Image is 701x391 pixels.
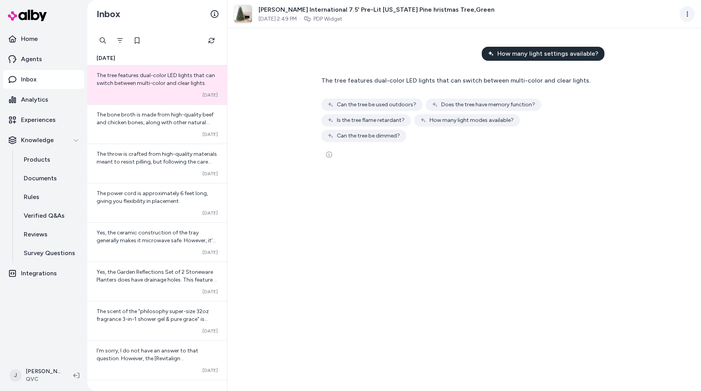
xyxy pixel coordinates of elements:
a: Integrations [3,264,84,283]
span: The tree features dual-color LED lights that can switch between multi-color and clear lights. [97,72,215,86]
p: Analytics [21,95,48,104]
a: The power cord is approximately 6 feet long, giving you flexibility in placement.[DATE] [87,183,227,222]
img: alby Logo [8,10,47,21]
a: Yes, the ceramic construction of the tray generally makes it microwave safe. However, it's always... [87,222,227,262]
a: The bone broth is made from high-quality beef and chicken bones, along with other natural ingredi... [87,104,227,144]
span: [DATE] [203,289,218,295]
p: Products [24,155,50,164]
button: Knowledge [3,131,84,150]
a: The tree features dual-color LED lights that can switch between multi-color and clear lights.[DATE] [87,65,227,104]
span: [PERSON_NAME] International 7.5' Pre-Lit [US_STATE] Pine hristmas Tree,Green [259,5,495,14]
button: See more [321,147,337,162]
span: Is the tree flame retardant? [337,116,405,124]
span: The throw is crafted from high-quality materials meant to resist pilling, but following the care ... [97,151,217,181]
span: [DATE] [203,367,218,373]
span: [DATE] [203,249,218,255]
span: The bone broth is made from high-quality beef and chicken bones, along with other natural ingredi... [97,111,213,134]
a: Products [16,150,84,169]
p: Rules [24,192,39,202]
span: · [300,15,301,23]
button: J[PERSON_NAME]QVC [5,363,67,388]
button: Refresh [204,33,219,48]
span: Can the tree be dimmed? [337,132,400,140]
a: Yes, the Garden Reflections Set of 2 Stoneware Planters does have drainage holes. This feature is... [87,262,227,301]
a: Reviews [16,225,84,244]
span: [DATE] 2:49 PM [259,15,297,23]
a: Home [3,30,84,48]
a: Survey Questions [16,244,84,262]
p: Home [21,34,38,44]
p: Reviews [24,230,48,239]
span: The tree features dual-color LED lights that can switch between multi-color and clear lights. [321,77,590,84]
a: The scent of the "philosophy super-size 32oz fragrance 3-in-1 shower gel & pure grace" is describ... [87,301,227,340]
p: Agents [21,55,42,64]
span: J [9,369,22,382]
span: [DATE] [203,328,218,334]
span: Yes, the ceramic construction of the tray generally makes it microwave safe. However, it's always... [97,229,216,267]
p: Integrations [21,269,57,278]
a: Analytics [3,90,84,109]
a: Rules [16,188,84,206]
span: QVC [26,375,61,383]
a: Inbox [3,70,84,89]
span: Yes, the Garden Reflections Set of 2 Stoneware Planters does have drainage holes. This feature is... [97,269,218,314]
span: Can the tree be used outdoors? [337,101,416,109]
a: Agents [3,50,84,69]
span: [DATE] [203,131,218,137]
span: How many light modes available? [430,116,514,124]
p: Survey Questions [24,248,75,258]
span: The power cord is approximately 6 feet long, giving you flexibility in placement. [97,190,208,204]
span: How many light settings available? [497,49,598,58]
p: Experiences [21,115,56,125]
span: The scent of the "philosophy super-size 32oz fragrance 3-in-1 shower gel & pure grace" is describ... [97,308,214,346]
p: Verified Q&As [24,211,65,220]
span: [DATE] [97,55,115,62]
a: PDP Widget [314,15,342,23]
a: The throw is crafted from high-quality materials meant to resist pilling, but following the care ... [87,144,227,183]
span: [DATE] [203,210,218,216]
span: [DATE] [203,92,218,98]
img: h483532_061.102 [234,5,252,23]
a: Documents [16,169,84,188]
span: Does the tree have memory function? [441,101,535,109]
p: Knowledge [21,136,54,145]
p: Inbox [21,75,37,84]
span: [DATE] [203,171,218,177]
a: Experiences [3,111,84,129]
p: Documents [24,174,57,183]
a: Verified Q&As [16,206,84,225]
h2: Inbox [97,8,120,20]
button: Filter [112,33,128,48]
p: [PERSON_NAME] [26,368,61,375]
a: I'm sorry, I do not have an answer to that question. However, the [Revitalign [MEDICAL_DATA] Warm... [87,340,227,380]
